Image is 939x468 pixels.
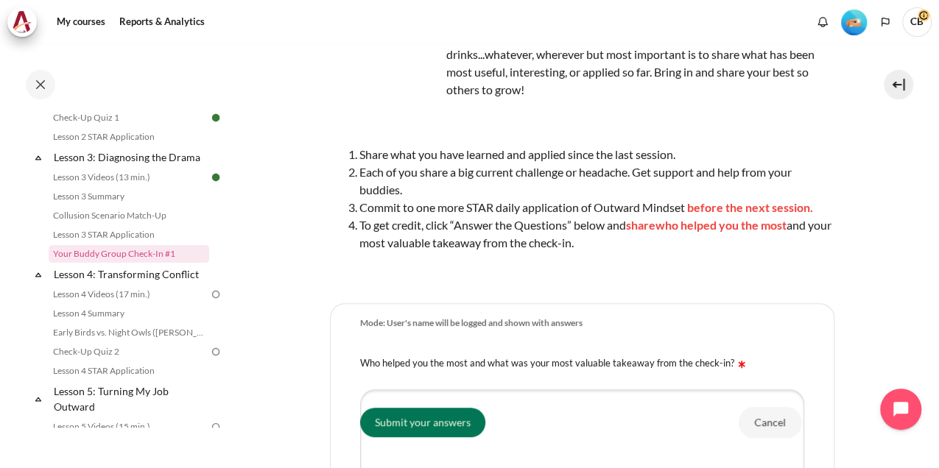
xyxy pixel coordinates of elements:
[49,324,209,341] a: Early Birds vs. Night Owls ([PERSON_NAME]'s Story)
[49,245,209,263] a: Your Buddy Group Check-In #1
[31,391,46,406] span: Collapse
[359,165,792,196] span: Each of you share a big current challenge or headache. Get support and help from your buddies.
[49,109,209,127] a: Check-Up Quiz 1
[52,381,209,416] a: Lesson 5: Turning My Job Outward
[360,317,583,330] div: Mode: User's name will be logged and shown with answers
[209,111,222,124] img: Done
[52,147,209,167] a: Lesson 3: Diagnosing the Drama
[841,8,867,35] div: Level #2
[49,418,209,436] a: Lesson 5 Videos (15 min.)
[7,7,44,37] a: Architeck Architeck
[52,7,110,37] a: My courses
[49,343,209,361] a: Check-Up Quiz 2
[902,7,932,37] span: CB
[655,218,787,232] span: who helped you the most
[52,264,209,284] a: Lesson 4: Transforming Conflict
[874,11,896,33] button: Languages
[209,420,222,433] img: To do
[360,407,485,436] input: Submit your answers
[49,362,209,380] a: Lesson 4 STAR Application
[49,188,209,205] a: Lesson 3 Summary
[359,199,834,216] li: Commit to one more STAR daily application of Outward Mindset
[31,150,46,165] span: Collapse
[49,128,209,146] a: Lesson 2 STAR Application
[835,8,873,35] a: Level #2
[209,345,222,358] img: To do
[330,28,834,99] p: buddy group! Lunch, coffee, drinks...whatever, wherever but most important is to share what has b...
[49,226,209,244] a: Lesson 3 STAR Application
[49,207,209,224] a: Collusion Scenario Match-Up
[626,218,655,232] span: share
[810,200,813,214] span: .
[49,286,209,303] a: Lesson 4 Videos (17 min.)
[734,357,749,372] img: Required field
[360,357,749,369] label: Who helped you the most and what was your most valuable takeaway from the check-in?
[31,267,46,282] span: Collapse
[209,171,222,184] img: Done
[902,7,932,37] a: User menu
[330,4,440,115] img: dfr
[12,11,32,33] img: Architeck
[359,146,834,163] li: Share what you have learned and applied since the last session.
[49,169,209,186] a: Lesson 3 Videos (13 min.)
[49,305,209,322] a: Lesson 4 Summary
[209,288,222,301] img: To do
[359,216,834,252] li: To get credit, click “Answer the Questions” below and and your most valuable takeaway from the ch...
[812,11,834,33] div: Show notification window with no new notifications
[739,406,801,437] input: Cancel
[687,200,810,214] span: before the next session
[114,7,210,37] a: Reports & Analytics
[841,10,867,35] img: Level #2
